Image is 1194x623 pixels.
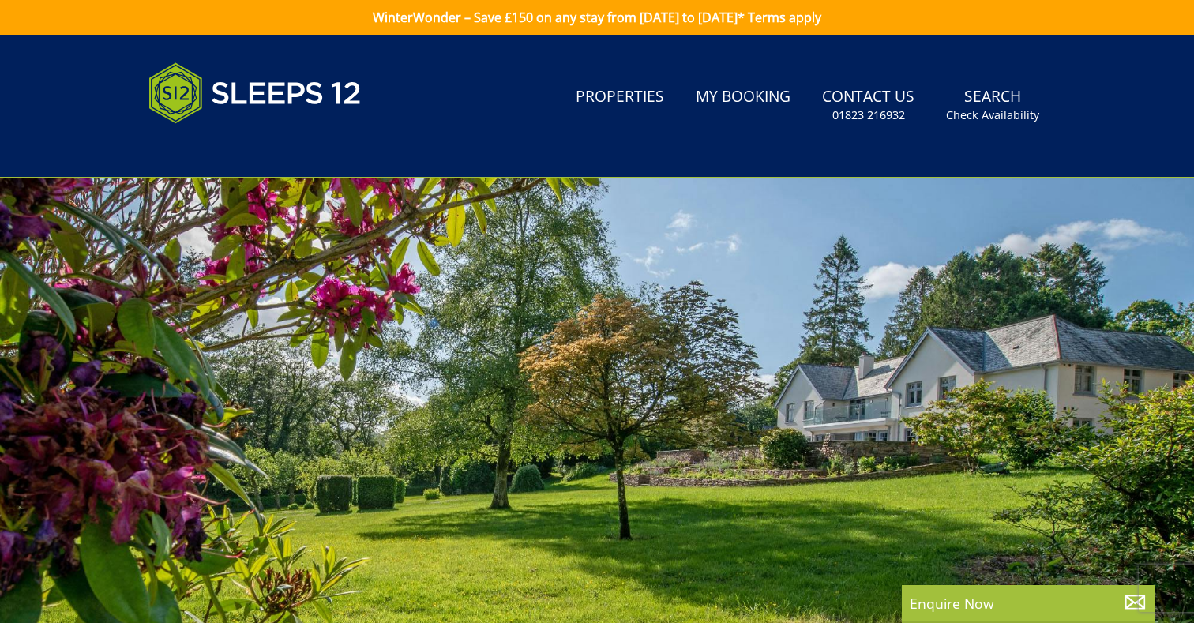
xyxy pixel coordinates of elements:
[569,80,670,115] a: Properties
[910,593,1147,614] p: Enquire Now
[689,80,797,115] a: My Booking
[832,107,905,123] small: 01823 216932
[816,80,921,131] a: Contact Us01823 216932
[940,80,1046,131] a: SearchCheck Availability
[148,54,362,133] img: Sleeps 12
[946,107,1039,123] small: Check Availability
[141,142,306,156] iframe: Customer reviews powered by Trustpilot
